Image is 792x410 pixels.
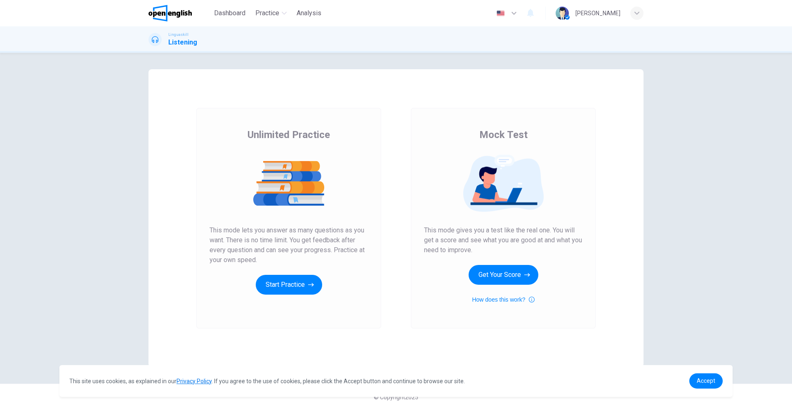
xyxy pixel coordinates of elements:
[168,37,197,47] h1: Listening
[148,5,192,21] img: OpenEnglish logo
[210,225,368,265] span: This mode lets you answer as many questions as you want. There is no time limit. You get feedback...
[59,365,733,397] div: cookieconsent
[472,295,534,305] button: How does this work?
[469,265,538,285] button: Get Your Score
[247,128,330,141] span: Unlimited Practice
[374,394,418,401] span: © Copyright 2025
[495,10,506,16] img: en
[293,6,325,21] button: Analysis
[297,8,321,18] span: Analysis
[256,275,322,295] button: Start Practice
[255,8,279,18] span: Practice
[214,8,245,18] span: Dashboard
[556,7,569,20] img: Profile picture
[689,373,723,389] a: dismiss cookie message
[479,128,528,141] span: Mock Test
[148,5,211,21] a: OpenEnglish logo
[69,378,465,384] span: This site uses cookies, as explained in our . If you agree to the use of cookies, please click th...
[168,32,189,37] span: Linguaskill
[252,6,290,21] button: Practice
[211,6,249,21] button: Dashboard
[424,225,582,255] span: This mode gives you a test like the real one. You will get a score and see what you are good at a...
[575,8,620,18] div: [PERSON_NAME]
[177,378,212,384] a: Privacy Policy
[697,377,715,384] span: Accept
